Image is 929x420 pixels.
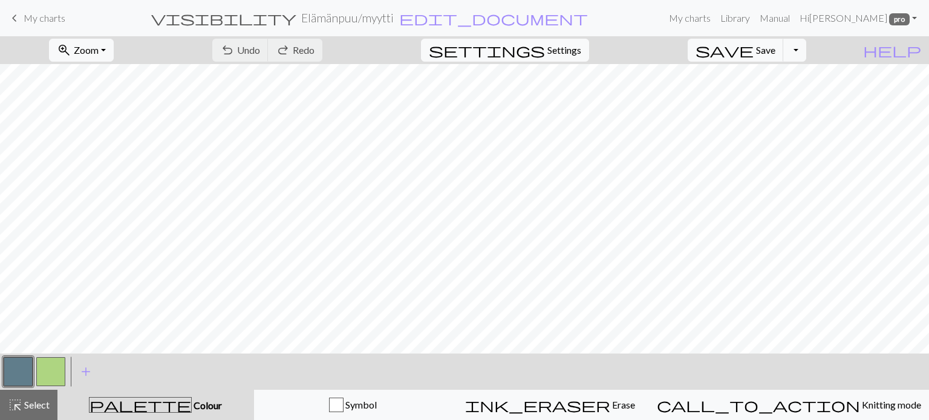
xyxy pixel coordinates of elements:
[57,42,71,59] span: zoom_in
[7,10,22,27] span: keyboard_arrow_left
[344,399,377,410] span: Symbol
[8,396,22,413] span: highlight_alt
[756,44,775,56] span: Save
[57,390,254,420] button: Colour
[24,12,65,24] span: My charts
[429,42,545,59] span: settings
[889,13,910,25] span: pro
[657,396,860,413] span: call_to_action
[49,39,114,62] button: Zoom
[301,11,394,25] h2: Elämänpuu / myytti
[399,10,588,27] span: edit_document
[429,43,545,57] i: Settings
[465,396,610,413] span: ink_eraser
[451,390,649,420] button: Erase
[664,6,715,30] a: My charts
[795,6,922,30] a: Hi[PERSON_NAME] pro
[421,39,589,62] button: SettingsSettings
[7,8,65,28] a: My charts
[547,43,581,57] span: Settings
[688,39,784,62] button: Save
[22,399,50,410] span: Select
[649,390,929,420] button: Knitting mode
[715,6,755,30] a: Library
[151,10,296,27] span: visibility
[755,6,795,30] a: Manual
[192,399,222,411] span: Colour
[74,44,99,56] span: Zoom
[254,390,452,420] button: Symbol
[610,399,635,410] span: Erase
[79,363,93,380] span: add
[696,42,754,59] span: save
[860,399,921,410] span: Knitting mode
[90,396,191,413] span: palette
[863,42,921,59] span: help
